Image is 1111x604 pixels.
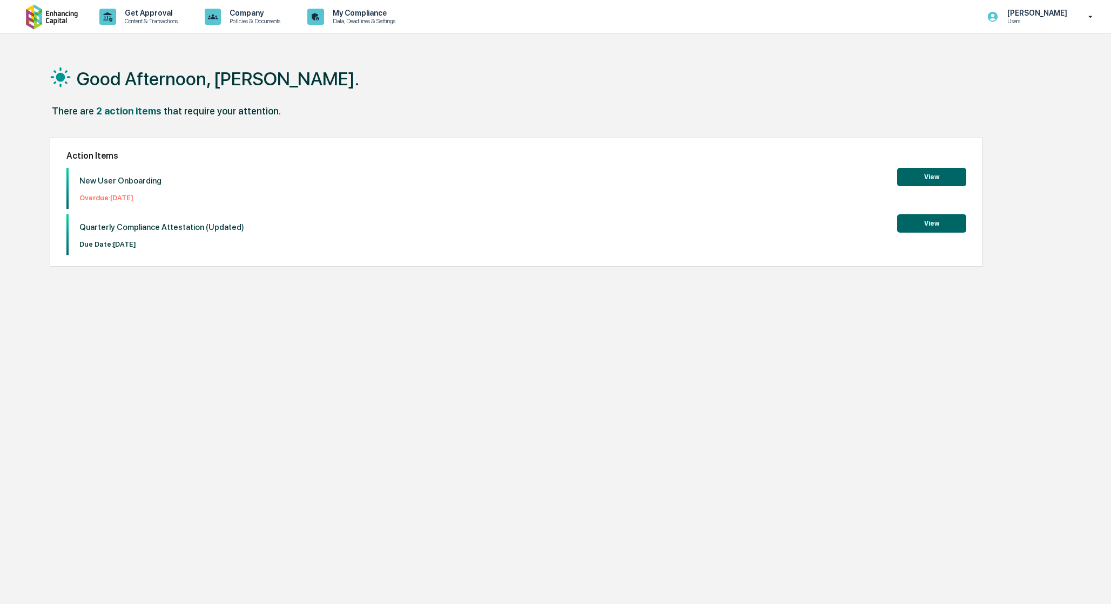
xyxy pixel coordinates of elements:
button: View [897,214,966,233]
p: My Compliance [324,9,401,17]
h2: Action Items [66,151,966,161]
p: Content & Transactions [116,17,183,25]
p: [PERSON_NAME] [999,9,1073,17]
p: Due Date: [DATE] [79,240,244,248]
a: View [897,171,966,181]
h1: Good Afternoon, [PERSON_NAME]. [77,68,359,90]
img: logo [26,4,78,29]
p: New User Onboarding [79,176,161,186]
p: Users [999,17,1073,25]
a: View [897,218,966,228]
p: Get Approval [116,9,183,17]
p: Policies & Documents [221,17,286,25]
p: Quarterly Compliance Attestation (Updated) [79,222,244,232]
p: Overdue: [DATE] [79,194,161,202]
p: Data, Deadlines & Settings [324,17,401,25]
button: View [897,168,966,186]
div: There are [52,105,94,117]
p: Company [221,9,286,17]
div: that require your attention. [164,105,281,117]
div: 2 action items [96,105,161,117]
